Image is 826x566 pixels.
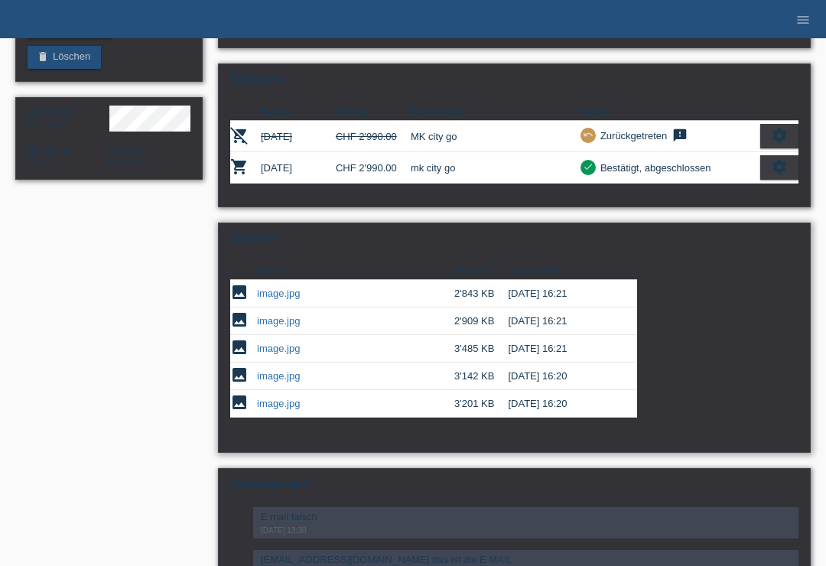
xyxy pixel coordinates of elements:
[788,15,818,24] a: menu
[230,283,249,301] i: image
[28,107,70,116] span: Geschlecht
[580,102,760,121] th: Status
[28,155,57,167] span: Kosovo / C / 09.11.1997
[454,335,508,363] td: 3'485 KB
[261,121,336,152] td: [DATE]
[508,390,616,418] td: [DATE] 16:20
[257,343,300,354] a: image.jpg
[336,152,411,184] td: CHF 2'990.00
[28,106,109,128] div: Weiblich
[508,280,616,307] td: [DATE] 16:21
[261,511,791,522] div: E mail falsch
[261,102,336,121] th: Datum
[508,335,616,363] td: [DATE] 16:21
[336,102,411,121] th: Betrag
[596,160,711,176] div: Bestätigt, abgeschlossen
[508,262,616,280] th: Datum/Zeit
[230,231,798,254] h2: Dateien
[257,398,300,409] a: image.jpg
[411,102,580,121] th: Kommentar
[257,288,300,299] a: image.jpg
[454,262,508,280] th: Grösse
[454,363,508,390] td: 3'142 KB
[508,363,616,390] td: [DATE] 16:20
[336,121,411,152] td: CHF 2'990.00
[257,370,300,382] a: image.jpg
[596,128,667,144] div: Zurückgetreten
[230,311,249,329] i: image
[454,390,508,418] td: 3'201 KB
[508,307,616,335] td: [DATE] 16:21
[257,262,454,280] th: Datei
[37,50,49,63] i: delete
[261,526,791,535] div: [DATE] 13:30
[583,129,593,140] i: undo
[583,161,593,172] i: check
[109,155,146,167] span: Deutsch
[257,315,300,327] a: image.jpg
[230,126,249,145] i: POSP00027062
[454,307,508,335] td: 2'909 KB
[230,393,249,411] i: image
[411,152,580,184] td: mk city go
[795,12,811,28] i: menu
[109,145,141,155] span: Sprache
[454,280,508,307] td: 2'843 KB
[261,554,791,565] div: [EMAIL_ADDRESS][DOMAIN_NAME] das ist die E MAIL
[230,72,798,95] h2: Einkäufe
[261,152,336,184] td: [DATE]
[28,46,101,69] a: deleteLöschen
[411,121,580,152] td: MK city go
[230,477,798,499] h2: Kommentare
[230,338,249,356] i: image
[671,128,689,143] i: feedback
[28,145,70,155] span: Nationalität
[771,127,788,144] i: settings
[230,366,249,384] i: image
[771,158,788,175] i: settings
[230,158,249,176] i: POSP00027063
